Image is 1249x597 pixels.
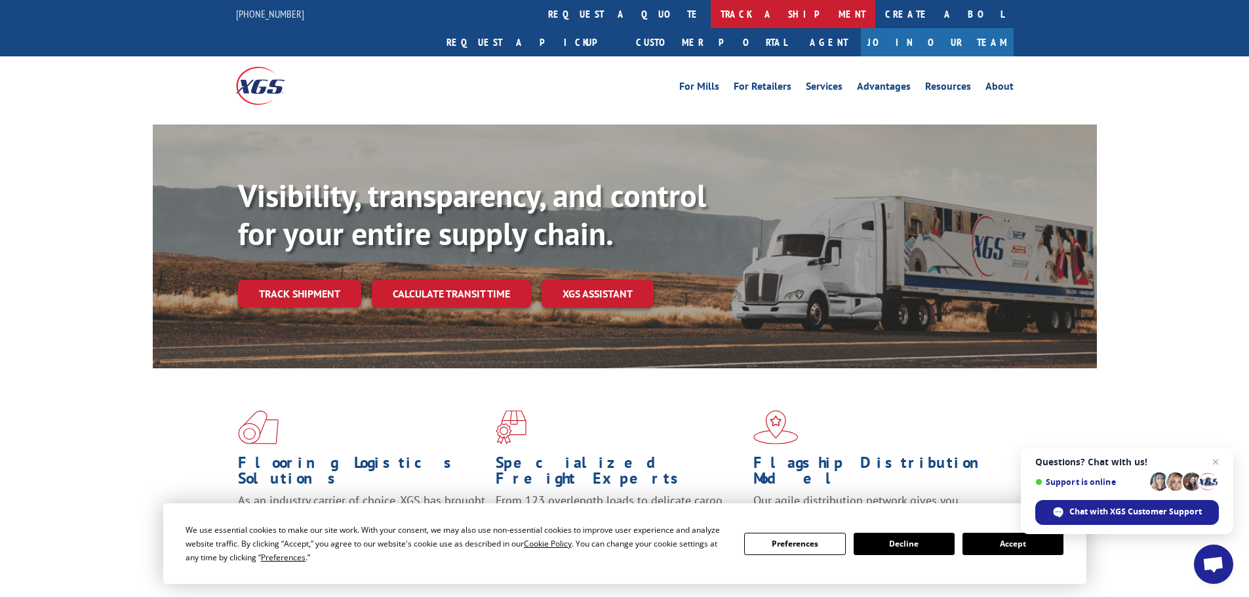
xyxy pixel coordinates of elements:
a: Calculate transit time [372,280,531,308]
a: Advantages [857,81,911,96]
a: Services [806,81,843,96]
a: About [985,81,1014,96]
b: Visibility, transparency, and control for your entire supply chain. [238,175,706,254]
a: XGS ASSISTANT [542,280,654,308]
h1: Specialized Freight Experts [496,455,743,493]
button: Preferences [744,533,845,555]
span: Chat with XGS Customer Support [1035,500,1219,525]
img: xgs-icon-focused-on-flooring-red [496,410,526,444]
a: Agent [797,28,861,56]
a: Resources [925,81,971,96]
h1: Flooring Logistics Solutions [238,455,486,493]
span: Support is online [1035,477,1145,487]
a: Open chat [1194,545,1233,584]
span: Questions? Chat with us! [1035,457,1219,467]
a: Request a pickup [437,28,626,56]
div: Cookie Consent Prompt [163,503,1086,584]
span: Our agile distribution network gives you nationwide inventory management on demand. [753,493,995,524]
button: Accept [962,533,1063,555]
img: xgs-icon-flagship-distribution-model-red [753,410,799,444]
a: For Retailers [734,81,791,96]
a: For Mills [679,81,719,96]
span: Preferences [261,552,306,563]
span: Cookie Policy [524,538,572,549]
a: [PHONE_NUMBER] [236,7,304,20]
div: We use essential cookies to make our site work. With your consent, we may also use non-essential ... [186,523,728,564]
p: From 123 overlength loads to delicate cargo, our experienced staff knows the best way to move you... [496,493,743,551]
a: Track shipment [238,280,361,307]
button: Decline [854,533,955,555]
span: As an industry carrier of choice, XGS has brought innovation and dedication to flooring logistics... [238,493,485,539]
span: Chat with XGS Customer Support [1069,506,1202,518]
a: Customer Portal [626,28,797,56]
a: Join Our Team [861,28,1014,56]
img: xgs-icon-total-supply-chain-intelligence-red [238,410,279,444]
h1: Flagship Distribution Model [753,455,1001,493]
